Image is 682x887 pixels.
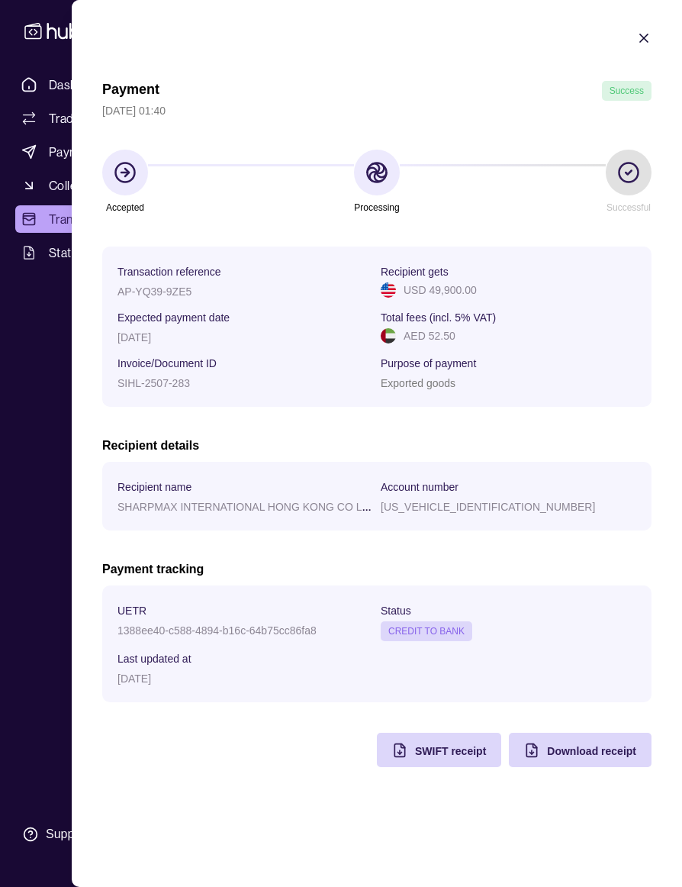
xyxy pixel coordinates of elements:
[610,85,644,96] span: Success
[102,437,651,454] h2: Recipient details
[404,282,477,298] p: USD 49,900.00
[102,561,651,578] h2: Payment tracking
[117,377,190,389] p: SIHL-2507-283
[509,733,651,767] button: Download receipt
[102,102,651,119] p: [DATE] 01:40
[381,282,396,298] img: us
[381,605,411,617] p: Status
[117,481,191,493] p: Recipient name
[606,199,651,216] p: Successful
[381,501,595,513] p: [US_VEHICLE_IDENTIFICATION_NUMBER]
[388,626,465,637] span: CREDIT TO BANK
[377,733,501,767] button: SWIFT receipt
[381,311,496,324] p: Total fees (incl. 5% VAT)
[354,199,399,216] p: Processing
[547,745,636,757] span: Download receipt
[381,266,449,278] p: Recipient gets
[415,745,486,757] span: SWIFT receipt
[117,266,221,278] p: Transaction reference
[117,331,151,344] p: [DATE]
[381,481,458,493] p: Account number
[117,673,151,685] p: [DATE]
[117,311,230,324] p: Expected payment date
[117,605,146,617] p: UETR
[102,81,159,101] h1: Payment
[117,285,191,298] p: AP-YQ39-9ZE5
[117,624,317,637] p: 1388ee40-c588-4894-b16c-64b75cc86fa8
[106,199,144,216] p: Accepted
[117,653,191,665] p: Last updated at
[381,357,476,369] p: Purpose of payment
[404,327,455,344] p: AED 52.50
[381,377,455,389] p: Exported goods
[381,328,396,344] img: ae
[117,498,398,514] p: SHARPMAX INTERNATIONAL HONG KONG CO LIMITED
[117,357,217,369] p: Invoice/Document ID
